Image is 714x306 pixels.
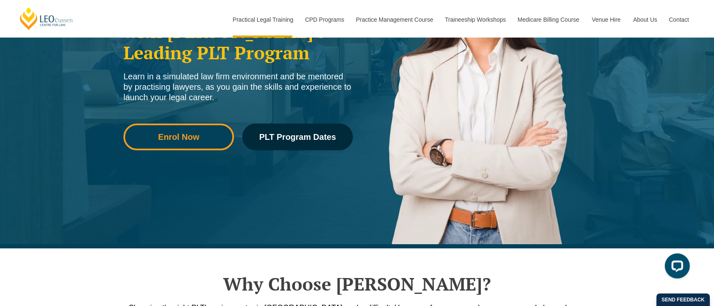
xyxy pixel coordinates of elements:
[259,133,336,141] span: PLT Program Dates
[627,2,663,38] a: About Us
[242,124,353,150] a: PLT Program Dates
[663,2,695,38] a: Contact
[658,250,693,285] iframe: LiveChat chat widget
[19,7,74,30] a: [PERSON_NAME] Centre for Law
[511,2,586,38] a: Medicare Billing Course
[299,2,349,38] a: CPD Programs
[119,273,595,294] h2: Why Choose [PERSON_NAME]?
[123,124,234,150] a: Enrol Now
[158,133,199,141] span: Enrol Now
[439,2,511,38] a: Traineeship Workshops
[123,71,353,103] div: Learn in a simulated law firm environment and be mentored by practising lawyers, as you gain the ...
[586,2,627,38] a: Venue Hire
[350,2,439,38] a: Practice Management Course
[226,2,299,38] a: Practical Legal Training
